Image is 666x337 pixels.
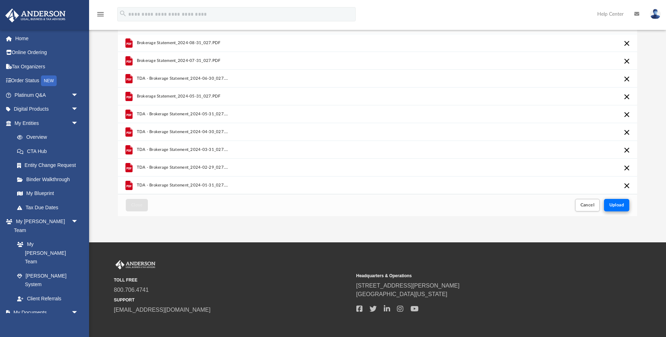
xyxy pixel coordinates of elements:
[356,273,594,279] small: Headquarters & Operations
[609,203,624,207] span: Upload
[5,306,86,320] a: My Documentsarrow_drop_down
[575,199,600,211] button: Cancel
[71,88,86,102] span: arrow_drop_down
[623,128,631,137] button: Cancel this upload
[580,203,595,207] span: Cancel
[41,75,57,86] div: NEW
[10,269,86,291] a: [PERSON_NAME] System
[96,14,105,19] a: menu
[5,46,89,60] a: Online Ordering
[114,260,157,269] img: Anderson Advisors Platinum Portal
[114,297,351,303] small: SUPPORT
[623,75,631,83] button: Cancel this upload
[10,172,89,186] a: Binder Walkthrough
[10,200,89,215] a: Tax Due Dates
[5,88,89,102] a: Platinum Q&Aarrow_drop_down
[604,199,630,211] button: Upload
[623,146,631,154] button: Cancel this upload
[136,58,220,63] span: Brokerage Statement_2024-07-31_027.PDF
[136,147,230,152] span: TDA - Brokerage Statement_2024-03-31_027.PDF
[623,181,631,190] button: Cancel this upload
[10,130,89,144] a: Overview
[71,116,86,131] span: arrow_drop_down
[623,93,631,101] button: Cancel this upload
[71,215,86,229] span: arrow_drop_down
[356,291,448,297] a: [GEOGRAPHIC_DATA][US_STATE]
[5,31,89,46] a: Home
[650,9,661,19] img: User Pic
[5,74,89,88] a: Order StatusNEW
[623,164,631,172] button: Cancel this upload
[71,102,86,117] span: arrow_drop_down
[114,287,149,293] a: 800.706.4741
[118,14,637,216] div: Upload
[5,102,89,116] a: Digital Productsarrow_drop_down
[3,9,68,22] img: Anderson Advisors Platinum Portal
[119,10,127,17] i: search
[5,215,86,237] a: My [PERSON_NAME] Teamarrow_drop_down
[5,59,89,74] a: Tax Organizers
[623,57,631,65] button: Cancel this upload
[10,144,89,158] a: CTA Hub
[126,199,148,211] button: Close
[136,94,220,99] span: Brokerage Statement_2024-05-31_027.PDF
[118,14,637,194] div: grid
[136,183,230,188] span: TDA - Brokerage Statement_2024-01-31_027.PDF
[623,39,631,48] button: Cancel this upload
[10,186,86,201] a: My Blueprint
[623,110,631,119] button: Cancel this upload
[136,41,220,45] span: Brokerage Statement_2024-08-31_027.PDF
[136,130,230,134] span: TDA - Brokerage Statement_2024-04-30_027.PDF
[10,291,86,306] a: Client Referrals
[136,112,230,116] span: TDA - Brokerage Statement_2024-05-31_027.PDF
[356,283,460,289] a: [STREET_ADDRESS][PERSON_NAME]
[114,307,211,313] a: [EMAIL_ADDRESS][DOMAIN_NAME]
[5,116,89,130] a: My Entitiesarrow_drop_down
[114,277,351,283] small: TOLL FREE
[71,306,86,320] span: arrow_drop_down
[131,203,143,207] span: Close
[136,165,230,170] span: TDA - Brokerage Statement_2024-02-29_027.PDF
[136,76,230,81] span: TDA - Brokerage Statement_2024-06-30_027.PDF
[10,158,89,173] a: Entity Change Request
[96,10,105,19] i: menu
[10,237,82,269] a: My [PERSON_NAME] Team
